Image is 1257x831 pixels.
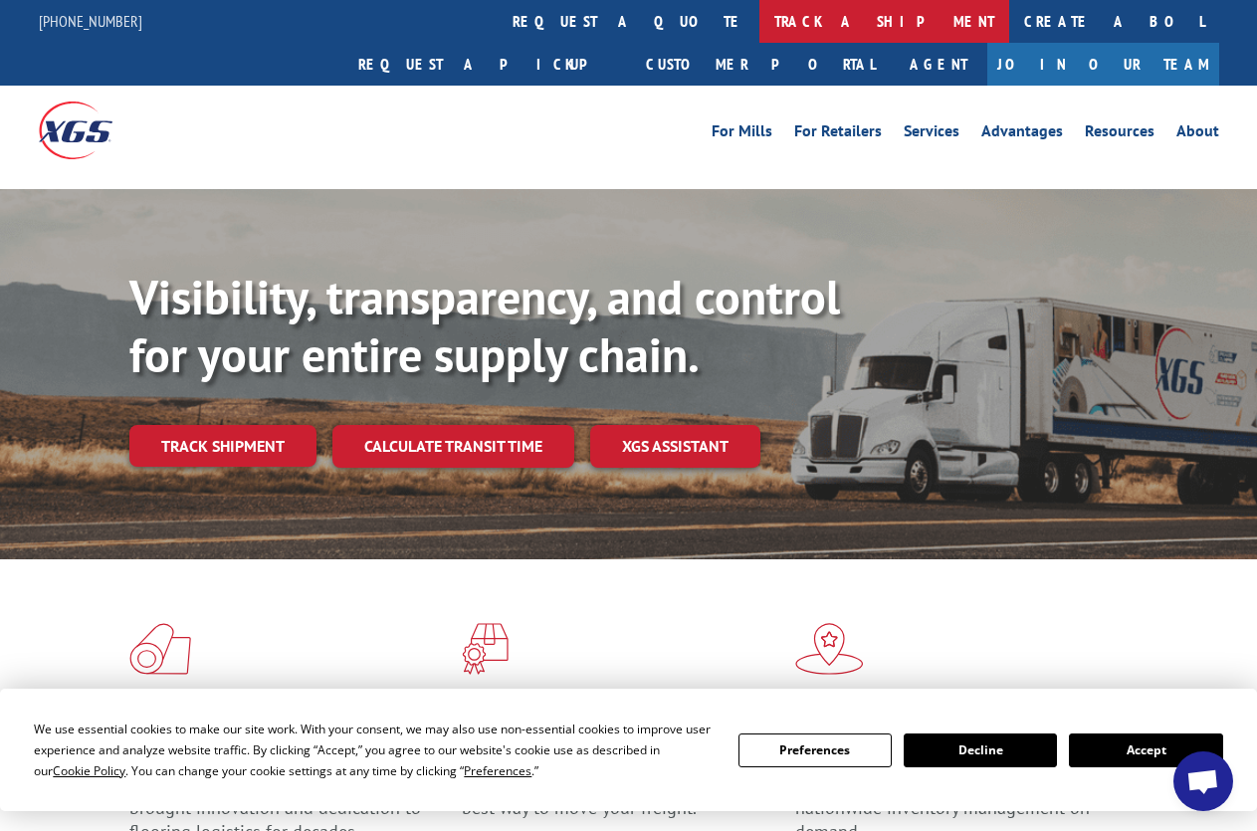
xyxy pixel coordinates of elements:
a: Advantages [981,123,1063,145]
img: xgs-icon-total-supply-chain-intelligence-red [129,623,191,675]
a: [PHONE_NUMBER] [39,11,142,31]
a: Agent [890,43,987,86]
a: Open chat [1173,751,1233,811]
a: Join Our Team [987,43,1219,86]
a: About [1176,123,1219,145]
a: Track shipment [129,425,316,467]
a: Services [904,123,959,145]
button: Decline [904,733,1057,767]
a: Resources [1085,123,1154,145]
div: We use essential cookies to make our site work. With your consent, we may also use non-essential ... [34,719,714,781]
span: Cookie Policy [53,762,125,779]
a: Calculate transit time [332,425,574,468]
button: Preferences [738,733,892,767]
a: For Retailers [794,123,882,145]
a: XGS ASSISTANT [590,425,760,468]
a: Customer Portal [631,43,890,86]
img: xgs-icon-flagship-distribution-model-red [795,623,864,675]
button: Accept [1069,733,1222,767]
b: Visibility, transparency, and control for your entire supply chain. [129,266,840,385]
a: For Mills [712,123,772,145]
a: Request a pickup [343,43,631,86]
img: xgs-icon-focused-on-flooring-red [462,623,509,675]
span: Preferences [464,762,531,779]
